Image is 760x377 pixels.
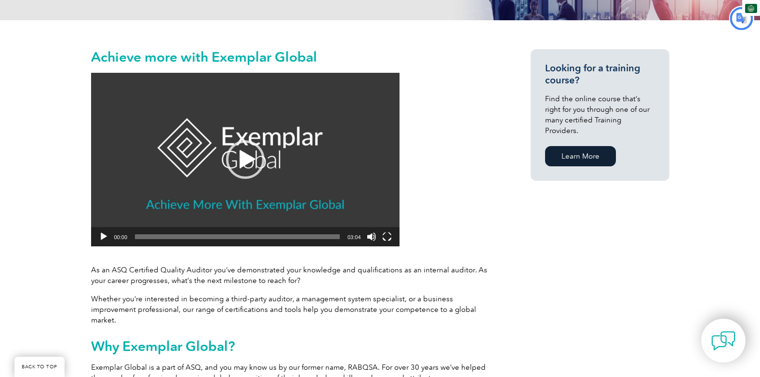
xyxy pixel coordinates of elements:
[711,329,735,353] img: contact-chat.png
[347,234,361,240] span: 03:04
[91,73,400,246] div: Video Player
[135,234,340,239] span: Time Slider
[91,265,496,286] p: As an ASQ Certified Quality Auditor you’ve demonstrated your knowledge and qualifications as an i...
[91,49,496,65] h2: Achieve more with Exemplar Global
[114,234,128,240] span: 00:00
[382,232,392,242] button: Fullscreen
[545,94,655,136] p: Find the online course that’s right for you through one of our many certified Training Providers.
[745,4,757,13] img: en
[226,140,265,179] div: Play
[91,294,496,325] p: Whether you’re interested in becoming a third-party auditor, a management system specialist, or a...
[99,232,108,242] button: Play
[14,357,65,377] a: BACK TO TOP
[545,62,655,86] h3: Looking for a training course?
[91,338,496,354] h2: Why Exemplar Global?
[367,232,376,242] button: Mute
[545,146,616,166] a: Learn More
